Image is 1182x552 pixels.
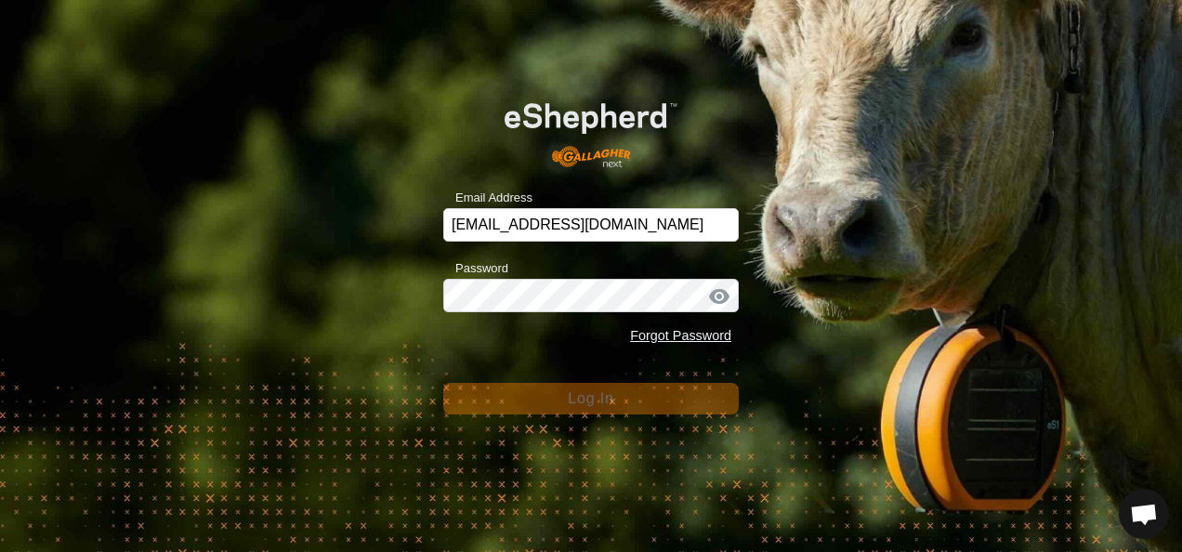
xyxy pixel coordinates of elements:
[443,208,739,242] input: Email Address
[443,189,532,207] label: Email Address
[473,78,709,178] img: E-shepherd Logo
[1119,489,1169,539] div: Open chat
[443,383,739,414] button: Log In
[630,328,731,343] a: Forgot Password
[443,259,508,278] label: Password
[568,390,613,406] span: Log In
